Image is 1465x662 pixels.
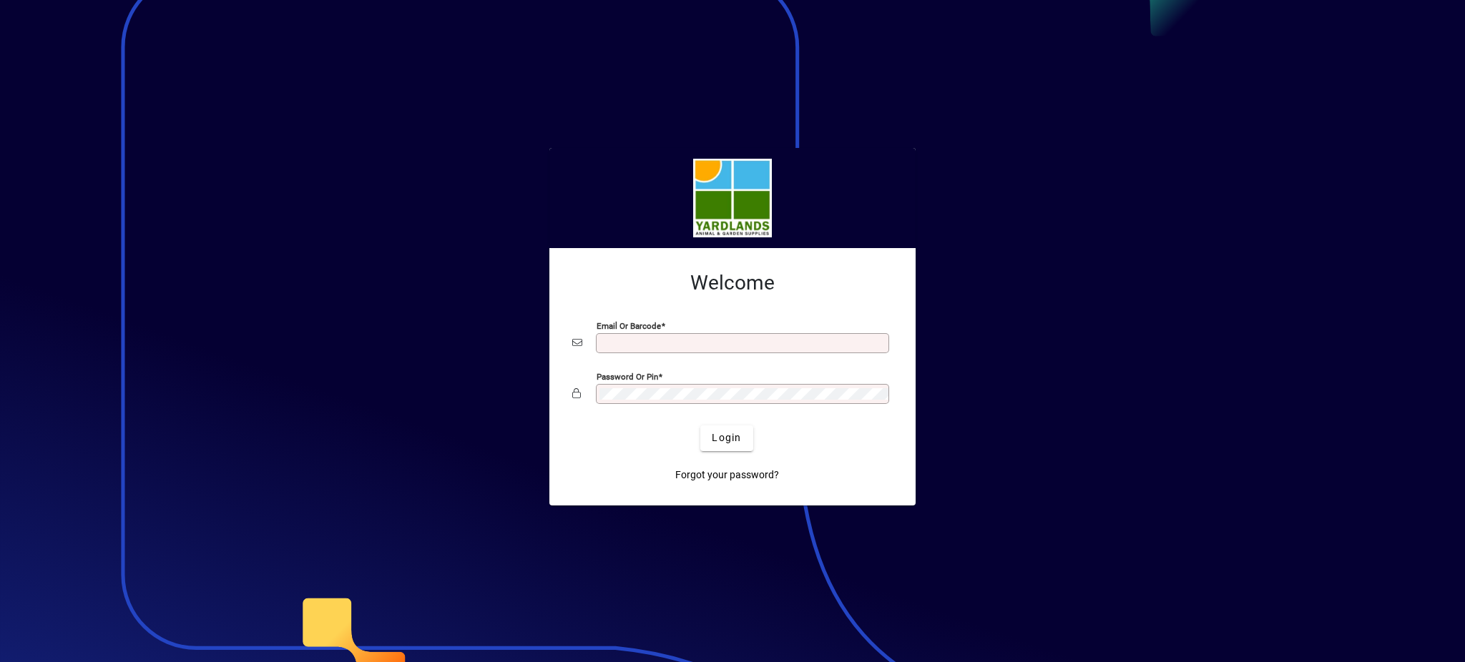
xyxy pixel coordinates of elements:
[712,430,741,445] span: Login
[572,271,893,295] h2: Welcome
[675,468,779,483] span: Forgot your password?
[597,320,661,330] mat-label: Email or Barcode
[597,371,658,381] mat-label: Password or Pin
[700,425,753,451] button: Login
[670,463,785,488] a: Forgot your password?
